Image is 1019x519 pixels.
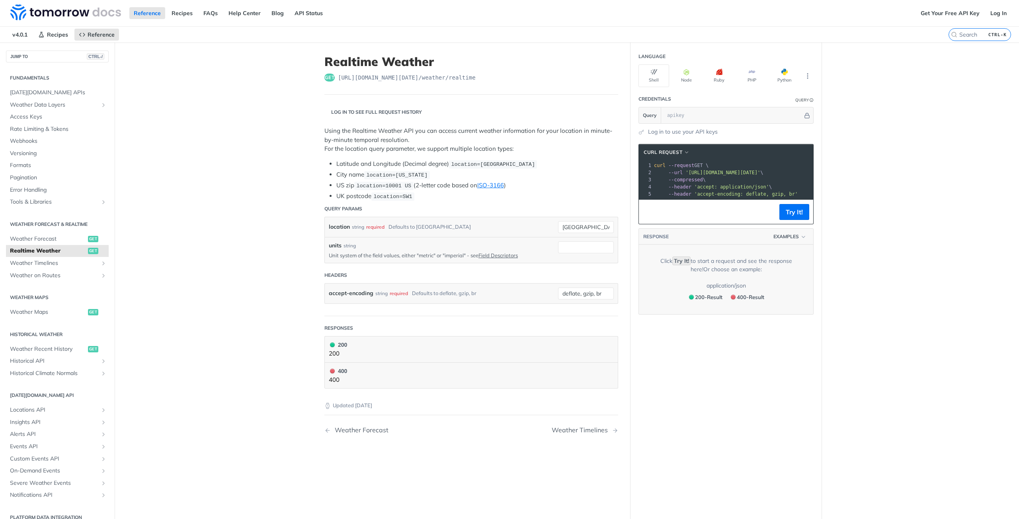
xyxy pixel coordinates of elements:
span: 200 - Result [695,294,722,300]
a: Weather Mapsget [6,306,109,318]
li: US zip (2-letter code based on ) [336,181,618,190]
span: \ [654,184,772,190]
a: Formats [6,159,109,171]
div: QueryInformation [795,97,814,103]
button: Shell [638,64,669,87]
div: required [366,221,385,233]
div: string [344,242,356,249]
a: Notifications APIShow subpages for Notifications API [6,489,109,501]
button: More Languages [802,70,814,82]
span: CTRL-/ [87,53,104,60]
span: Historical API [10,357,98,365]
div: Responses [324,325,353,332]
div: Language [638,53,666,60]
div: Headers [324,272,347,279]
h2: Weather Forecast & realtime [6,221,109,228]
h2: Weather Maps [6,294,109,301]
div: Weather Forecast [331,426,388,434]
a: Help Center [224,7,265,19]
a: Weather on RoutesShow subpages for Weather on Routes [6,270,109,282]
img: Tomorrow.io Weather API Docs [10,4,121,20]
button: 400 400400 [329,367,614,385]
span: Formats [10,161,107,169]
span: location=SW1 [373,194,412,200]
a: Blog [267,7,288,19]
span: 400 [731,295,736,299]
h2: Fundamentals [6,74,109,82]
span: GET \ [654,163,709,168]
span: location=10001 US [356,183,411,189]
button: Show subpages for Severe Weather Events [100,480,107,486]
button: Query [639,107,661,123]
span: --request [668,163,694,168]
a: Recipes [34,29,72,41]
a: Tools & LibrariesShow subpages for Tools & Libraries [6,196,109,208]
div: 4 [639,183,652,190]
a: Insights APIShow subpages for Insights API [6,416,109,428]
span: Tools & Libraries [10,198,98,206]
a: Access Keys [6,111,109,123]
span: get [88,236,98,242]
a: Locations APIShow subpages for Locations API [6,404,109,416]
a: API Status [290,7,327,19]
span: Rate Limiting & Tokens [10,125,107,133]
a: Rate Limiting & Tokens [6,123,109,135]
span: Weather Timelines [10,259,98,267]
div: Log in to see full request history [324,109,422,116]
a: Reference [74,29,119,41]
button: Show subpages for Tools & Libraries [100,199,107,205]
span: v4.0.1 [8,29,32,41]
div: Credentials [638,95,671,103]
button: RESPONSE [643,233,669,241]
button: JUMP TOCTRL-/ [6,51,109,62]
span: Severe Weather Events [10,479,98,487]
button: Show subpages for Alerts API [100,431,107,437]
button: Show subpages for Insights API [100,419,107,426]
p: Updated [DATE] [324,402,618,410]
a: Alerts APIShow subpages for Alerts API [6,428,109,440]
button: cURL Request [641,148,693,156]
span: 'accept: application/json' [694,184,769,190]
a: Reference [129,7,165,19]
span: 'accept-encoding: deflate, gzip, br' [694,191,798,197]
a: ISO-3166 [477,181,504,189]
p: Using the Realtime Weather API you can access current weather information for your location in mi... [324,126,618,154]
div: 3 [639,176,652,183]
input: apikey [663,107,803,123]
span: Historical Climate Normals [10,369,98,377]
button: Show subpages for Events API [100,443,107,450]
a: Next Page: Weather Timelines [552,426,618,434]
code: Try It! [672,257,691,265]
div: Query [795,97,809,103]
a: Events APIShow subpages for Events API [6,441,109,453]
span: Realtime Weather [10,247,86,255]
span: curl [654,163,666,168]
button: 200200-Result [685,292,725,302]
li: UK postcode [336,192,618,201]
button: Show subpages for Weather on Routes [100,272,107,279]
span: --header [668,184,691,190]
button: Show subpages for Historical Climate Normals [100,370,107,377]
div: Defaults to [GEOGRAPHIC_DATA] [388,221,471,233]
span: On-Demand Events [10,467,98,475]
div: application/json [707,282,746,290]
span: Access Keys [10,113,107,121]
button: Show subpages for On-Demand Events [100,468,107,474]
button: Try It! [779,204,809,220]
span: --header [668,191,691,197]
span: Weather Data Layers [10,101,98,109]
label: units [329,241,342,250]
li: Latitude and Longitude (Decimal degree) [336,159,618,169]
span: [DATE][DOMAIN_NAME] APIs [10,89,107,97]
span: \ [654,177,706,183]
label: location [329,221,350,233]
a: Weather Forecastget [6,233,109,245]
span: location=[US_STATE] [366,172,428,178]
div: Click to start a request and see the response here! Or choose an example: [651,257,801,274]
nav: Pagination Controls [324,418,618,442]
span: 200 [330,342,335,347]
a: Previous Page: Weather Forecast [324,426,450,434]
span: location=[GEOGRAPHIC_DATA] [451,161,535,167]
span: Reference [88,31,115,38]
a: Weather Data LayersShow subpages for Weather Data Layers [6,99,109,111]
